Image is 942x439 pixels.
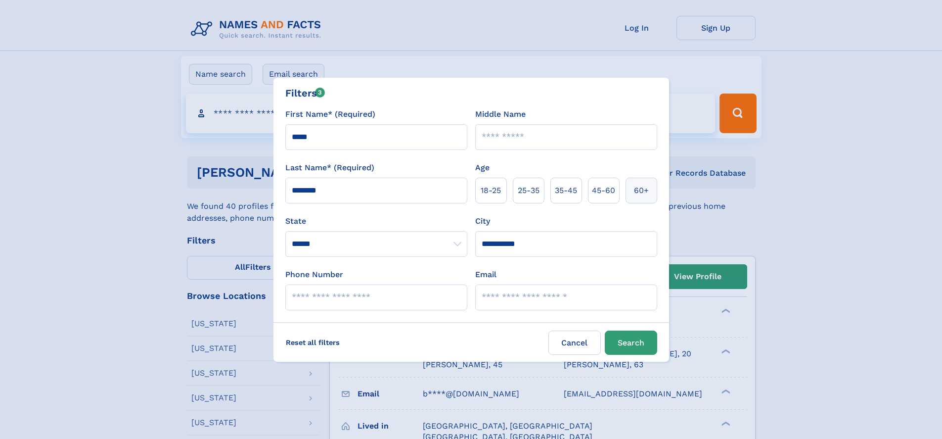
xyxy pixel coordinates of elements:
[634,185,649,196] span: 60+
[285,86,325,100] div: Filters
[548,331,601,355] label: Cancel
[285,108,375,120] label: First Name* (Required)
[592,185,615,196] span: 45‑60
[518,185,539,196] span: 25‑35
[475,108,526,120] label: Middle Name
[475,215,490,227] label: City
[481,185,501,196] span: 18‑25
[475,269,496,281] label: Email
[475,162,490,174] label: Age
[555,185,577,196] span: 35‑45
[285,269,343,281] label: Phone Number
[285,162,374,174] label: Last Name* (Required)
[605,331,657,355] button: Search
[279,331,346,354] label: Reset all filters
[285,215,467,227] label: State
